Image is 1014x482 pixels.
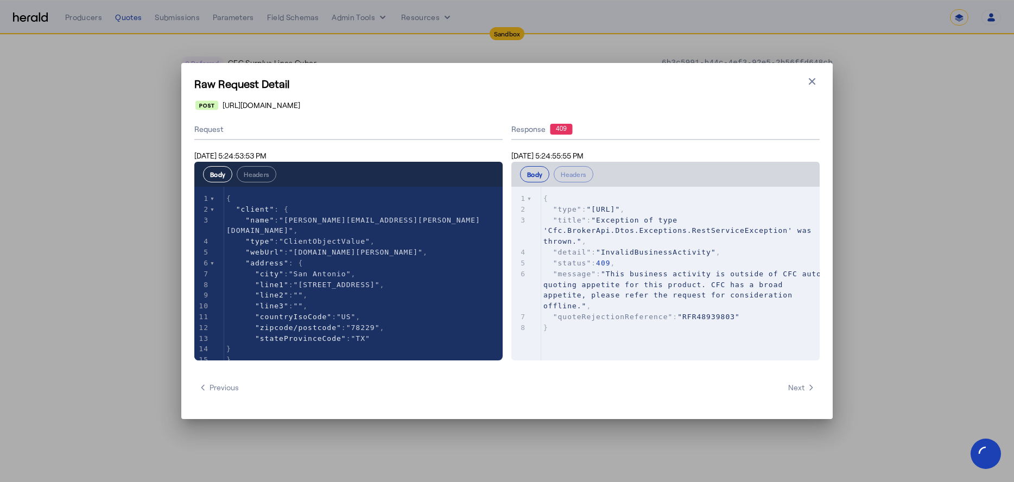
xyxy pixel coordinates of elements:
span: "zipcode/postcode" [255,324,341,332]
div: 9 [194,290,210,301]
span: "Exception of type 'Cfc.BrokerApi.Dtos.Exceptions.RestServiceException' was thrown." [543,216,816,246]
span: "line1" [255,281,289,289]
div: 2 [511,204,527,215]
button: Previous [194,378,243,397]
span: : , [226,270,356,278]
span: "78229" [346,324,380,332]
span: : , [543,259,616,267]
div: 4 [511,247,527,258]
div: 3 [194,215,210,226]
span: { [226,194,231,202]
span: } [543,324,548,332]
span: "TX" [351,334,370,343]
div: 1 [194,193,210,204]
div: Request [194,119,503,140]
span: "type" [553,205,582,213]
span: "message" [553,270,596,278]
div: 5 [511,258,527,269]
span: "" [294,291,303,299]
div: 7 [194,269,210,280]
span: : [543,313,740,321]
span: : [226,334,370,343]
div: 6 [511,269,527,280]
span: : , [226,237,375,245]
div: 8 [194,280,210,290]
span: : { [226,259,303,267]
span: : , [226,324,384,332]
h1: Raw Request Detail [194,76,820,91]
div: 8 [511,322,527,333]
span: [URL][DOMAIN_NAME] [223,100,300,111]
span: "San Antonio" [289,270,351,278]
div: 2 [194,204,210,215]
button: Body [203,166,232,182]
div: 3 [511,215,527,226]
div: 7 [511,312,527,322]
span: "RFR48939803" [677,313,740,321]
span: "stateProvinceCode" [255,334,346,343]
button: Next [784,378,820,397]
div: 5 [194,247,210,258]
span: [DATE] 5:24:55:55 PM [511,151,584,160]
div: 1 [511,193,527,204]
span: "city" [255,270,284,278]
div: 12 [194,322,210,333]
span: }, [226,356,236,364]
span: "[DOMAIN_NAME][PERSON_NAME]" [289,248,423,256]
span: : , [226,291,308,299]
span: "InvalidBusinessActivity" [596,248,716,256]
span: "type" [245,237,274,245]
span: : , [226,248,428,256]
span: "detail" [553,248,592,256]
button: Headers [237,166,276,182]
span: "[STREET_ADDRESS]" [294,281,380,289]
span: "[PERSON_NAME][EMAIL_ADDRESS][PERSON_NAME][DOMAIN_NAME]" [226,216,480,235]
span: : { [226,205,289,213]
span: : , [226,281,384,289]
span: "US" [337,313,356,321]
span: : , [543,216,816,246]
span: "client" [236,205,275,213]
span: "ClientObjectValue" [279,237,370,245]
span: : , [543,205,625,213]
div: 4 [194,236,210,247]
span: "line2" [255,291,289,299]
div: 13 [194,333,210,344]
span: : , [226,302,308,310]
button: Headers [554,166,593,182]
span: 409 [596,259,610,267]
div: 6 [194,258,210,269]
span: "title" [553,216,587,224]
span: "[URL]" [586,205,620,213]
span: { [543,194,548,202]
div: 14 [194,344,210,354]
span: "" [294,302,303,310]
div: 15 [194,354,210,365]
span: : , [226,216,480,235]
button: Body [520,166,549,182]
span: "webUrl" [245,248,284,256]
div: Response [511,124,820,135]
span: "countryIsoCode" [255,313,332,321]
span: : , [543,270,826,310]
div: 10 [194,301,210,312]
div: 11 [194,312,210,322]
text: 409 [556,125,567,132]
span: "quoteRejectionReference" [553,313,673,321]
span: Next [788,382,815,393]
span: "status" [553,259,592,267]
span: : , [543,248,721,256]
span: "This business activity is outside of CFC auto quoting appetite for this product. CFC has a broad... [543,270,826,310]
span: } [226,345,231,353]
span: "name" [245,216,274,224]
span: "line3" [255,302,289,310]
span: "address" [245,259,288,267]
span: : , [226,313,360,321]
span: Previous [199,382,239,393]
span: [DATE] 5:24:53:53 PM [194,151,267,160]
